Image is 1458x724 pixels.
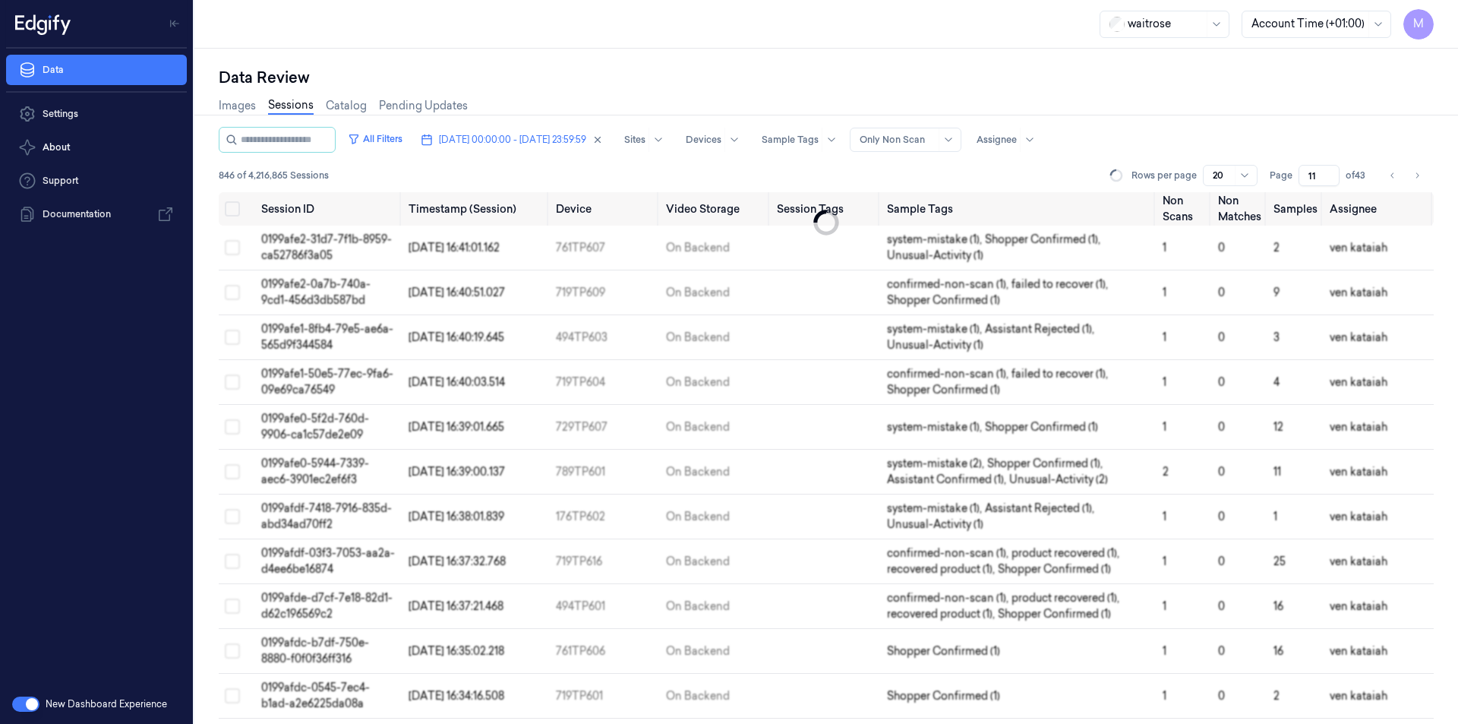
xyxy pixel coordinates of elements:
[887,561,998,577] span: recovered product (1) ,
[261,322,393,352] span: 0199afe1-8fb4-79e5-ae6a-565d9f344584
[556,375,654,390] div: 719TP604
[225,509,240,524] button: Select row
[6,132,187,163] button: About
[225,554,240,569] button: Select row
[1218,510,1225,523] span: 0
[1330,375,1387,389] span: ven kataiah
[1273,599,1283,613] span: 16
[6,55,187,85] a: Data
[1163,465,1169,479] span: 2
[409,599,503,613] span: [DATE] 16:37:21.468
[261,277,371,307] span: 0199afe2-0a7b-740a-9cd1-456d3db587bd
[1218,420,1225,434] span: 0
[985,419,1098,435] span: Shopper Confirmed (1)
[261,546,395,576] span: 0199afdf-03f3-7053-aa2a-d4ee6be16874
[225,599,240,614] button: Select row
[1382,165,1403,186] button: Go to previous page
[985,501,1097,517] span: Assistant Rejected (1) ,
[409,375,505,389] span: [DATE] 16:40:03.514
[1163,555,1166,568] span: 1
[225,688,240,703] button: Select row
[887,472,1009,488] span: Assistant Confirmed (1) ,
[1403,9,1434,40] span: M
[402,192,550,226] th: Timestamp (Session)
[887,232,985,248] span: system-mistake (1) ,
[887,545,1011,561] span: confirmed-non-scan (1) ,
[887,366,1011,382] span: confirmed-non-scan (1) ,
[556,285,654,301] div: 719TP609
[1212,192,1267,226] th: Non Matches
[1330,555,1387,568] span: ven kataiah
[666,285,730,301] div: On Backend
[1273,555,1286,568] span: 25
[887,292,1000,308] span: Shopper Confirmed (1)
[1406,165,1428,186] button: Go to next page
[1273,644,1283,658] span: 16
[1218,330,1225,344] span: 0
[556,419,654,435] div: 729TP607
[1382,165,1428,186] nav: pagination
[225,240,240,255] button: Select row
[1273,510,1277,523] span: 1
[1330,330,1387,344] span: ven kataiah
[887,382,1000,398] span: Shopper Confirmed (1)
[225,464,240,479] button: Select row
[550,192,660,226] th: Device
[1157,192,1212,226] th: Non Scans
[219,169,329,182] span: 846 of 4,216,865 Sessions
[887,517,983,533] span: Unusual-Activity (1)
[225,330,240,345] button: Select row
[409,286,505,299] span: [DATE] 16:40:51.027
[268,97,314,115] a: Sessions
[1163,599,1166,613] span: 1
[666,688,730,704] div: On Backend
[998,606,1111,622] span: Shopper Confirmed (1)
[887,606,998,622] span: recovered product (1) ,
[261,636,369,666] span: 0199afdc-b7df-750e-8880-f0f0f36ff316
[163,11,187,36] button: Toggle Navigation
[987,456,1106,472] span: Shopper Confirmed (1) ,
[887,456,987,472] span: system-mistake (2) ,
[342,127,409,151] button: All Filters
[1163,330,1166,344] span: 1
[1330,644,1387,658] span: ven kataiah
[881,192,1157,226] th: Sample Tags
[6,199,187,229] a: Documentation
[6,166,187,196] a: Support
[1330,465,1387,479] span: ven kataiah
[556,509,654,525] div: 176TP602
[1267,192,1324,226] th: Samples
[666,509,730,525] div: On Backend
[1330,689,1387,703] span: ven kataiah
[1218,241,1225,255] span: 0
[409,465,505,479] span: [DATE] 16:39:00.137
[666,375,730,390] div: On Backend
[556,643,654,659] div: 761TP606
[261,367,393,397] span: 0199afe1-50e5-77ec-9fa6-09e69ca76549
[1163,644,1166,658] span: 1
[887,419,985,435] span: system-mistake (1) ,
[887,688,1000,704] span: Shopper Confirmed (1)
[1218,555,1225,568] span: 0
[556,599,654,615] div: 494TP601
[1270,169,1292,182] span: Page
[1218,689,1225,703] span: 0
[219,98,256,114] a: Images
[1163,241,1166,255] span: 1
[771,192,881,226] th: Session Tags
[1218,599,1225,613] span: 0
[1011,366,1111,382] span: failed to recover (1) ,
[1163,510,1166,523] span: 1
[1218,286,1225,299] span: 0
[261,457,369,486] span: 0199afe0-5944-7339-aec6-3901ec2ef6f3
[887,248,983,264] span: Unusual-Activity (1)
[439,133,586,147] span: [DATE] 00:00:00 - [DATE] 23:59:59
[660,192,770,226] th: Video Storage
[1330,599,1387,613] span: ven kataiah
[219,67,1434,88] div: Data Review
[6,99,187,129] a: Settings
[1011,545,1122,561] span: product recovered (1) ,
[887,321,985,337] span: system-mistake (1) ,
[1330,286,1387,299] span: ven kataiah
[887,501,985,517] span: system-mistake (1) ,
